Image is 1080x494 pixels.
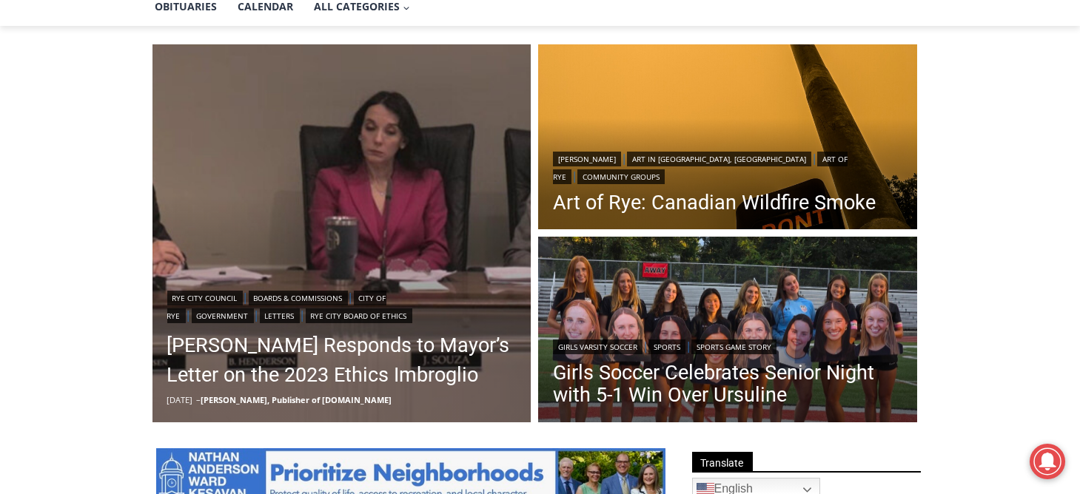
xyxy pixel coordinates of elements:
div: | | [553,336,902,354]
a: Art of Rye: Canadian Wildfire Smoke [553,192,902,214]
img: (PHOTO: The 2025 Rye Girls Soccer seniors. L to R: Parker Calhoun, Claire Curran, Alessia MacKinn... [538,237,917,426]
div: | | | [553,149,902,184]
a: Read More Art of Rye: Canadian Wildfire Smoke [538,44,917,234]
img: (PHOTO: Councilmembers Bill Henderson, Julie Souza and Mayor Josh Cohn during the City Council me... [152,44,531,423]
a: Read More Girls Soccer Celebrates Senior Night with 5-1 Win Over Ursuline [538,237,917,426]
span: – [197,394,201,405]
a: Rye City Board of Ethics [306,308,412,323]
a: Art in [GEOGRAPHIC_DATA], [GEOGRAPHIC_DATA] [627,152,811,166]
a: [PERSON_NAME] Responds to Mayor’s Letter on the 2023 Ethics Imbroglio [167,331,517,390]
a: Rye City Council [167,291,243,305]
time: [DATE] [167,394,193,405]
a: Sports [648,339,685,354]
img: [PHOTO: Canadian Wildfire Smoke. Few ventured out unmasked as the skies turned an eerie orange in... [538,44,917,234]
a: Girls Varsity Soccer [553,339,643,354]
a: Boards & Commissions [249,291,348,305]
div: | | | | | [167,288,517,323]
a: Intern @ [DOMAIN_NAME] [356,143,717,184]
a: Community Groups [577,169,665,184]
a: Government [192,308,254,323]
div: "[PERSON_NAME] and I covered the [DATE] Parade, which was a really eye opening experience as I ha... [374,1,700,143]
a: Letters [260,308,300,323]
a: Girls Soccer Celebrates Senior Night with 5-1 Win Over Ursuline [553,362,902,406]
a: Sports Game Story [691,339,777,354]
a: [PERSON_NAME], Publisher of [DOMAIN_NAME] [201,394,392,405]
span: Translate [692,452,753,472]
a: [PERSON_NAME] [553,152,621,166]
a: Read More Henderson Responds to Mayor’s Letter on the 2023 Ethics Imbroglio [152,44,531,423]
span: Intern @ [DOMAIN_NAME] [387,147,686,180]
